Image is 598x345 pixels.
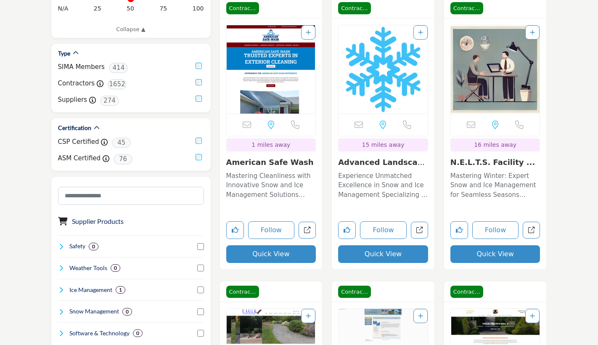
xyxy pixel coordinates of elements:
[116,286,125,294] div: 1 Results For Ice Management
[306,313,311,319] a: Add To List
[112,138,131,148] span: 45
[122,308,132,316] div: 0 Results For Snow Management
[196,138,202,144] input: CSP Certified checkbox
[58,4,69,13] span: N/A
[69,286,112,294] h4: Ice Management: Ice management involves the control, removal, and prevention of ice accumulation ...
[100,96,119,106] span: 274
[58,49,70,58] h2: Type
[114,154,132,165] span: 76
[197,330,204,337] input: Select Software & Technology checkbox
[126,309,129,315] b: 0
[226,158,316,167] h3: American Safe Wash
[108,79,127,90] span: 1652
[69,307,119,316] h4: Snow Management: Snow management involves the removal, relocation, and mitigation of snow accumul...
[193,4,204,13] span: 100
[69,242,85,250] h4: Safety: Safety refers to the measures, practices, and protocols implemented to protect individual...
[338,245,428,263] button: Quick View
[72,216,124,226] button: Supplier Products
[197,265,204,271] input: Select Weather Tools checkbox
[58,154,101,163] label: ASM Certified
[299,222,316,239] a: Open american-safe-wash in new tab
[338,158,428,167] h3: Advanced Landscaping LLC
[451,25,540,114] img: N.E.L.T.S. Facility Maintenance
[418,29,423,36] a: Add To List
[226,2,259,15] span: Contractor
[338,286,371,298] span: Contractor
[530,313,535,319] a: Add To List
[226,169,316,200] a: Mastering Cleanliness with Innovative Snow and Ice Management Solutions Specializing in the Snow ...
[474,141,516,148] span: 16 miles away
[119,287,122,293] b: 1
[530,29,535,36] a: Add To List
[94,4,101,13] span: 25
[450,245,540,263] button: Quick View
[133,329,143,337] div: 0 Results For Software & Technology
[450,158,540,167] h3: N.E.L.T.S. Facility Maintenance
[338,169,428,200] a: Experience Unmatched Excellence in Snow and Ice Management Specializing in snow and ice managemen...
[450,158,535,167] a: N.E.L.T.S. Facility ...
[196,79,202,85] input: Contractors checkbox
[338,221,356,239] button: Like listing
[451,25,540,114] a: Open Listing in new tab
[251,141,290,148] span: 1 miles away
[227,25,316,114] a: Open Listing in new tab
[111,264,120,272] div: 0 Results For Weather Tools
[227,25,316,114] img: American Safe Wash
[196,96,202,102] input: Suppliers checkbox
[92,244,95,249] b: 0
[109,63,128,73] span: 414
[450,169,540,200] a: Mastering Winter: Expert Snow and Ice Management for Seamless Seasons Specializing in comprehensi...
[58,79,95,88] label: Contractors
[411,222,428,239] a: Open advanced-landscaping-llc in new tab
[58,124,91,132] h2: Certification
[197,308,204,315] input: Select Snow Management checkbox
[339,25,428,114] a: Open Listing in new tab
[523,222,540,239] a: Open nelts-facility-maintenance in new tab
[159,4,167,13] span: 75
[58,187,204,205] input: Search Category
[69,264,107,272] h4: Weather Tools: Weather Tools refer to instruments, software, and technologies used to monitor, pr...
[226,171,316,200] p: Mastering Cleanliness with Innovative Snow and Ice Management Solutions Specializing in the Snow ...
[472,221,519,239] button: Follow
[197,287,204,293] input: Select Ice Management checkbox
[226,158,314,167] a: American Safe Wash
[197,243,204,250] input: Select Safety checkbox
[89,243,98,250] div: 0 Results For Safety
[338,158,425,176] a: Advanced Landscaping...
[450,171,540,200] p: Mastering Winter: Expert Snow and Ice Management for Seamless Seasons Specializing in comprehensi...
[339,25,428,114] img: Advanced Landscaping LLC
[450,221,468,239] button: Like listing
[306,29,311,36] a: Add To List
[360,221,407,239] button: Follow
[58,137,99,147] label: CSP Certified
[69,329,130,337] h4: Software & Technology: Software & Technology encompasses the development, implementation, and use...
[362,141,405,148] span: 15 miles away
[226,245,316,263] button: Quick View
[196,154,202,160] input: ASM Certified checkbox
[338,2,371,15] span: Contractor
[196,63,202,69] input: SIMA Members checkbox
[136,330,139,336] b: 0
[58,25,204,34] a: Collapse ▲
[58,95,87,105] label: Suppliers
[418,313,423,319] a: Add To List
[450,2,483,15] span: Contractor
[226,286,259,298] span: Contractor
[58,62,105,72] label: SIMA Members
[226,221,244,239] button: Like listing
[114,265,117,271] b: 0
[338,171,428,200] p: Experience Unmatched Excellence in Snow and Ice Management Specializing in snow and ice managemen...
[450,286,483,298] span: Contractor
[248,221,295,239] button: Follow
[127,4,134,13] span: 50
